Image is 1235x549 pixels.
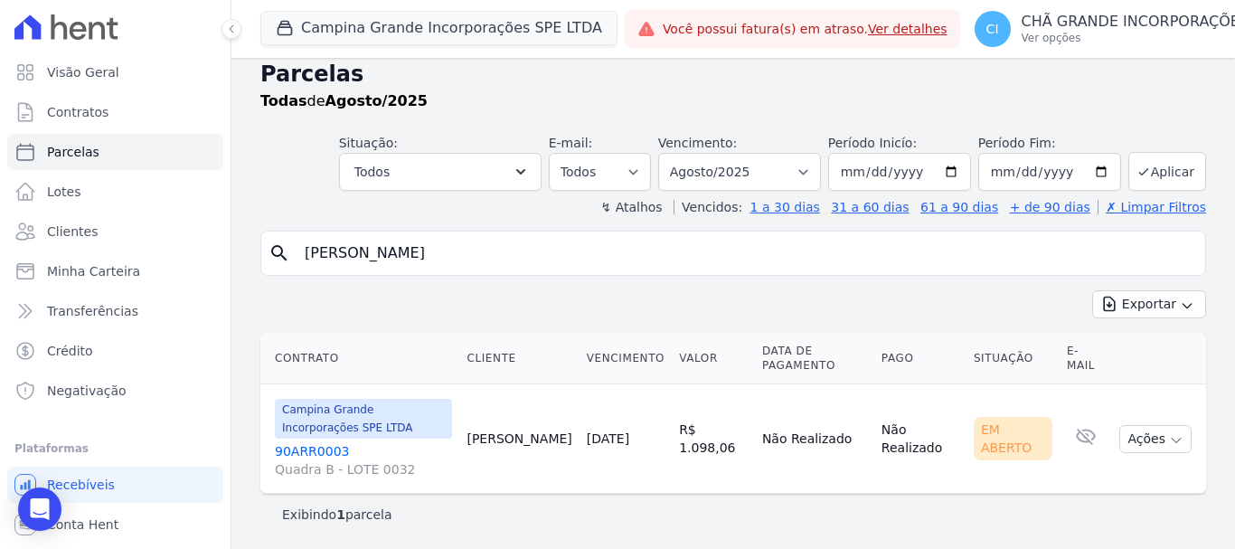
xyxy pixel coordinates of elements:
[47,63,119,81] span: Visão Geral
[336,507,345,522] b: 1
[47,382,127,400] span: Negativação
[18,487,61,531] div: Open Intercom Messenger
[7,253,223,289] a: Minha Carteira
[325,92,428,109] strong: Agosto/2025
[47,302,138,320] span: Transferências
[47,342,93,360] span: Crédito
[275,399,452,439] span: Campina Grande Incorporações SPE LTDA
[1060,333,1113,384] th: E-mail
[14,438,216,459] div: Plataformas
[47,143,99,161] span: Parcelas
[339,153,542,191] button: Todos
[459,384,579,494] td: [PERSON_NAME]
[269,242,290,264] i: search
[294,235,1198,271] input: Buscar por nome do lote ou do cliente
[549,136,593,150] label: E-mail:
[7,134,223,170] a: Parcelas
[674,200,742,214] label: Vencidos:
[275,442,452,478] a: 90ARR0003Quadra B - LOTE 0032
[600,200,662,214] label: ↯ Atalhos
[7,373,223,409] a: Negativação
[47,516,118,534] span: Conta Hent
[978,134,1121,153] label: Período Fim:
[339,136,398,150] label: Situação:
[1092,290,1206,318] button: Exportar
[672,333,755,384] th: Valor
[828,136,917,150] label: Período Inicío:
[260,11,617,45] button: Campina Grande Incorporações SPE LTDA
[1010,200,1090,214] a: + de 90 dias
[974,417,1052,460] div: Em Aberto
[920,200,998,214] a: 61 a 90 dias
[7,213,223,250] a: Clientes
[459,333,579,384] th: Cliente
[275,460,452,478] span: Quadra B - LOTE 0032
[260,92,307,109] strong: Todas
[7,174,223,210] a: Lotes
[672,384,755,494] td: R$ 1.098,06
[7,94,223,130] a: Contratos
[874,384,966,494] td: Não Realizado
[7,467,223,503] a: Recebíveis
[966,333,1060,384] th: Situação
[868,22,947,36] a: Ver detalhes
[831,200,909,214] a: 31 a 60 dias
[47,222,98,241] span: Clientes
[755,333,874,384] th: Data de Pagamento
[663,20,947,39] span: Você possui fatura(s) em atraso.
[1119,425,1192,453] button: Ações
[47,476,115,494] span: Recebíveis
[986,23,999,35] span: CI
[7,333,223,369] a: Crédito
[260,58,1206,90] h2: Parcelas
[282,506,392,524] p: Exibindo parcela
[47,183,81,201] span: Lotes
[260,90,428,112] p: de
[7,506,223,543] a: Conta Hent
[755,384,874,494] td: Não Realizado
[1128,152,1206,191] button: Aplicar
[658,136,737,150] label: Vencimento:
[260,333,459,384] th: Contrato
[587,431,629,446] a: [DATE]
[47,103,108,121] span: Contratos
[874,333,966,384] th: Pago
[7,293,223,329] a: Transferências
[7,54,223,90] a: Visão Geral
[750,200,820,214] a: 1 a 30 dias
[580,333,672,384] th: Vencimento
[354,161,390,183] span: Todos
[47,262,140,280] span: Minha Carteira
[1098,200,1206,214] a: ✗ Limpar Filtros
